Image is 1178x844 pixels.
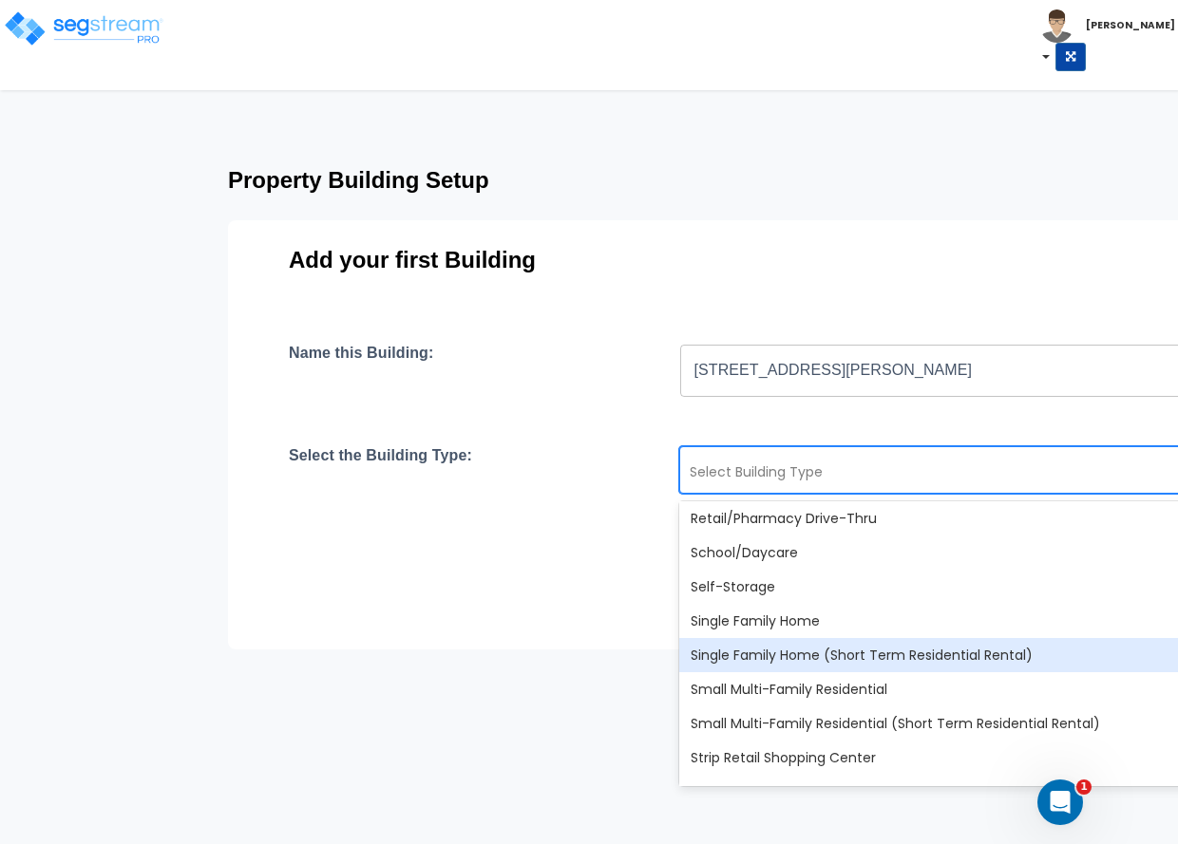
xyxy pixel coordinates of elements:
h4: Select the Building Type: [289,446,472,494]
iframe: Intercom live chat [1037,779,1083,825]
h4: Name this Building: [289,344,433,397]
span: 1 [1076,779,1092,795]
b: [PERSON_NAME] [1086,18,1175,32]
img: avatar.png [1040,9,1073,43]
img: logo_pro_r.png [3,9,164,47]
